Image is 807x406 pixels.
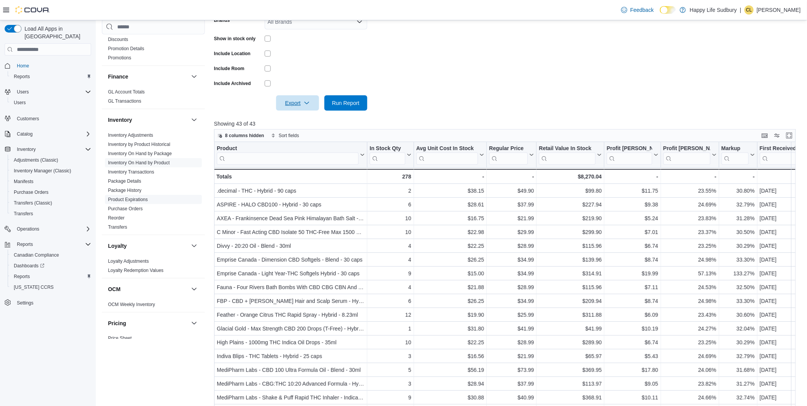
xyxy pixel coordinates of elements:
button: Pricing [108,319,188,327]
div: 6 [370,200,411,209]
button: 8 columns hidden [214,131,267,140]
div: $299.90 [539,228,602,237]
a: Package History [108,188,141,193]
div: Inventory [102,131,205,235]
span: Export [281,95,314,111]
button: Finance [108,73,188,80]
div: OCM [102,300,205,312]
button: Avg Unit Cost In Stock [416,145,484,165]
div: $31.80 [416,324,484,333]
button: Display options [773,131,782,140]
button: Pricing [190,319,199,328]
button: Inventory Manager (Classic) [8,165,94,176]
button: Canadian Compliance [8,250,94,260]
span: Package History [108,187,141,193]
button: Users [2,87,94,97]
div: $34.99 [489,296,534,306]
div: Retail Value In Stock [539,145,596,152]
span: Loyalty Redemption Values [108,267,164,273]
span: Transfers [14,211,33,217]
span: Run Report [332,99,360,107]
a: Customers [14,114,42,123]
div: $29.99 [489,228,534,237]
a: GL Account Totals [108,89,145,95]
div: Emprise Canada - Dimension CBD Softgels - Blend - 30 caps [217,255,365,264]
button: Settings [2,297,94,308]
button: Retail Value In Stock [539,145,602,165]
span: Customers [17,116,39,122]
button: Catalog [14,129,36,139]
div: 4 [370,255,411,264]
div: $99.80 [539,186,602,195]
div: 24.98% [663,255,716,264]
div: $21.99 [489,214,534,223]
span: Adjustments (Classic) [14,157,58,163]
div: C Minor - Fast Acting CBD Isolate 50 THC-Free Max 1500 Softgels - Sativa - 30 caps [217,228,365,237]
span: Transfers [11,209,91,218]
button: Inventory [2,144,94,155]
div: $11.75 [607,186,658,195]
a: Transfers [108,224,127,230]
div: 23.55% [663,186,716,195]
div: Divvy - 20:20 Oil - Blend - 30ml [217,241,365,250]
span: Users [14,100,26,106]
div: Glacial Gold - Max Strength CBD 200 Drops (T-Free) - Hybrid - 30ml [217,324,365,333]
div: - [489,172,534,181]
span: Reports [14,240,91,249]
div: Emprise Canada - Light Year-THC Softgels Hybrid - 30 caps [217,269,365,278]
div: $19.90 [416,310,484,319]
div: $22.25 [416,241,484,250]
div: - [721,172,755,181]
div: 4 [370,283,411,292]
a: Loyalty Adjustments [108,259,149,264]
div: Markup [721,145,748,152]
span: Package Details [108,178,141,184]
span: Loyalty Adjustments [108,258,149,264]
div: Markup [721,145,748,165]
div: 30.80% [721,186,755,195]
a: Inventory Transactions [108,169,154,175]
button: Run Report [324,95,367,111]
div: $38.15 [416,186,484,195]
a: Dashboards [8,260,94,271]
a: Reports [11,72,33,81]
div: $21.88 [416,283,484,292]
div: - [416,172,484,181]
a: OCM Weekly Inventory [108,302,155,307]
div: 23.25% [663,241,716,250]
div: Carrington LeBlanc-Nelson [745,5,754,15]
div: 32.79% [721,200,755,209]
button: Regular Price [489,145,534,165]
a: Purchase Orders [108,206,143,211]
div: 24.98% [663,296,716,306]
span: Reports [14,273,30,280]
span: Inventory Manager (Classic) [11,166,91,175]
div: $311.88 [539,310,602,319]
span: Users [11,98,91,107]
span: Inventory On Hand by Product [108,160,170,166]
div: $41.99 [539,324,602,333]
div: $37.99 [489,200,534,209]
div: $34.99 [489,269,534,278]
span: Manifests [11,177,91,186]
div: $16.75 [416,214,484,223]
span: Catalog [14,129,91,139]
span: CL [746,5,752,15]
label: Include Room [214,65,244,72]
div: $49.90 [489,186,534,195]
p: Showing 43 of 43 [214,120,802,128]
div: $19.99 [607,269,658,278]
button: Loyalty [108,242,188,250]
span: Purchase Orders [14,189,49,195]
div: Loyalty [102,257,205,278]
button: Operations [2,224,94,234]
button: Users [14,87,32,97]
span: Canadian Compliance [11,250,91,260]
div: Profit Margin ($) [607,145,652,165]
a: Inventory On Hand by Package [108,151,172,156]
div: 1 [370,324,411,333]
div: 33.30% [721,255,755,264]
